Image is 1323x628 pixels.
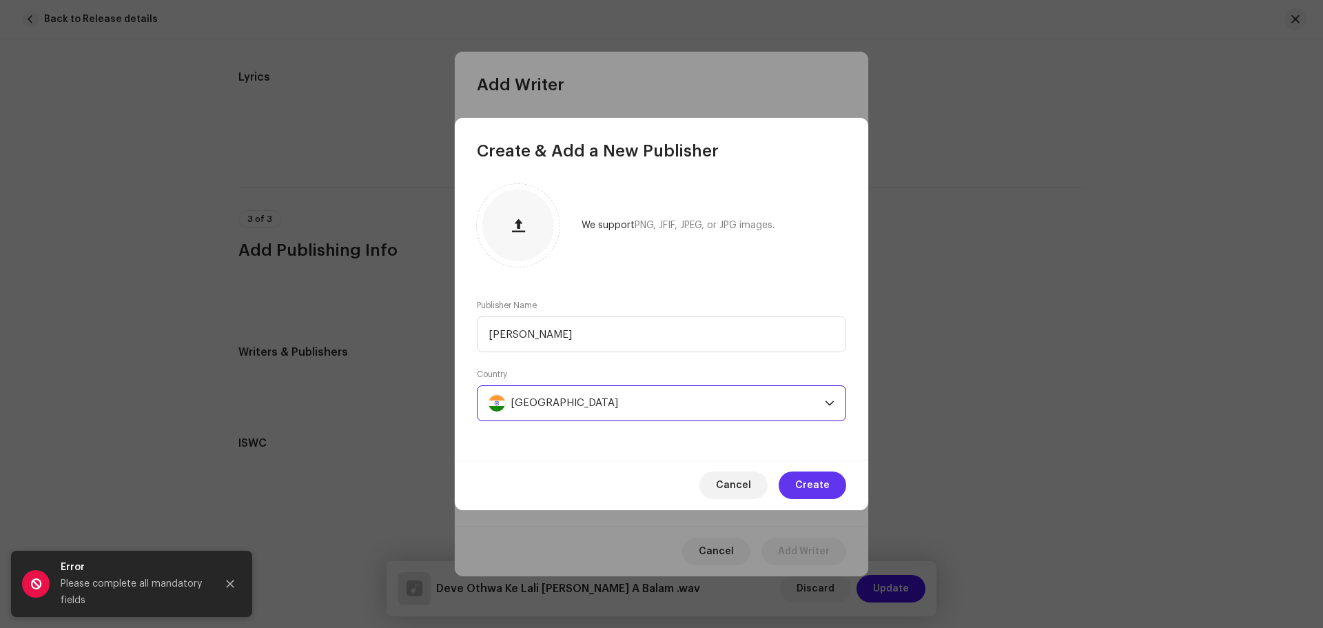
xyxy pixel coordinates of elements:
[699,472,768,499] button: Cancel
[61,576,205,609] div: Please complete all mandatory fields
[61,559,205,576] div: Error
[511,386,618,421] div: [GEOGRAPHIC_DATA]
[635,221,775,230] span: PNG, JFIF, JPEG, or JPG images.
[825,386,834,421] div: dropdown trigger
[779,472,846,499] button: Create
[477,369,507,380] label: Country
[489,386,825,421] span: India
[582,220,775,231] div: We support
[477,300,537,311] label: Publisher Name
[716,472,751,499] span: Cancel
[477,316,846,352] input: Enter publisher name
[216,570,244,598] button: Close
[477,140,719,162] span: Create & Add a New Publisher
[795,472,830,499] span: Create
